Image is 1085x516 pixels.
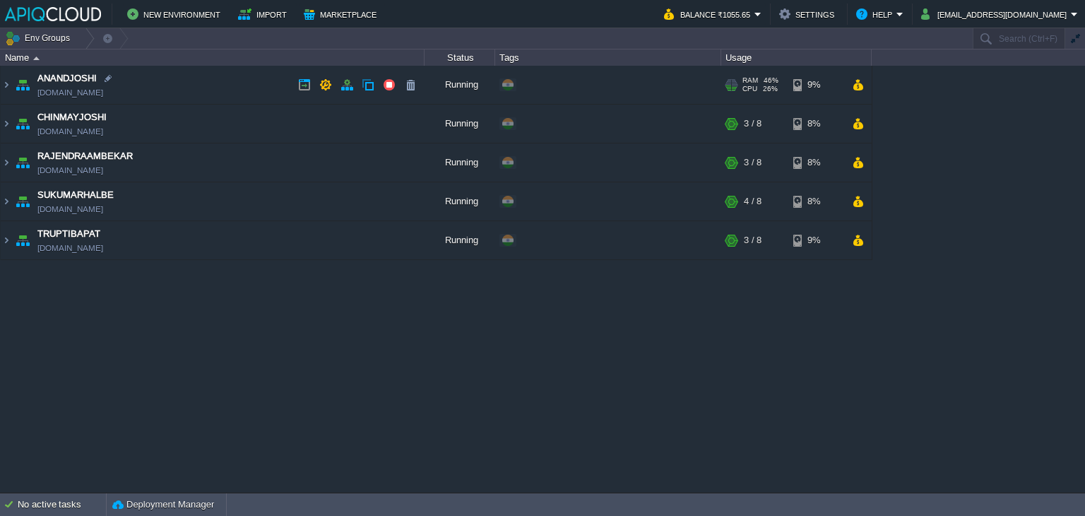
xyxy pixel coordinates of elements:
span: 46% [764,76,778,85]
div: 8% [793,105,839,143]
a: [DOMAIN_NAME] [37,163,103,177]
img: AMDAwAAAACH5BAEAAAAALAAAAAABAAEAAAICRAEAOw== [1,182,12,221]
div: 8% [793,182,839,221]
div: 3 / 8 [744,143,761,182]
img: AMDAwAAAACH5BAEAAAAALAAAAAABAAEAAAICRAEAOw== [33,57,40,60]
div: No active tasks [18,493,106,516]
button: [EMAIL_ADDRESS][DOMAIN_NAME] [921,6,1071,23]
div: 3 / 8 [744,105,761,143]
a: [DOMAIN_NAME] [37,241,103,255]
a: [DOMAIN_NAME] [37,202,103,216]
div: 4 / 8 [744,182,761,221]
button: New Environment [127,6,225,23]
a: [DOMAIN_NAME] [37,124,103,139]
button: Env Groups [5,28,75,48]
div: Running [425,143,495,182]
div: 8% [793,143,839,182]
a: [DOMAIN_NAME] [37,86,103,100]
div: 3 / 8 [744,221,761,259]
img: AMDAwAAAACH5BAEAAAAALAAAAAABAAEAAAICRAEAOw== [13,221,32,259]
div: Status [425,49,494,66]
span: RAM [742,76,758,85]
span: CPU [742,85,757,93]
a: SUKUMARHALBE [37,188,114,202]
img: AMDAwAAAACH5BAEAAAAALAAAAAABAAEAAAICRAEAOw== [13,143,32,182]
img: AMDAwAAAACH5BAEAAAAALAAAAAABAAEAAAICRAEAOw== [1,143,12,182]
span: 26% [763,85,778,93]
a: RAJENDRAAMBEKAR [37,149,133,163]
div: Running [425,66,495,104]
a: CHINMAYJOSHI [37,110,107,124]
div: 9% [793,221,839,259]
button: Marketplace [304,6,381,23]
div: Usage [722,49,871,66]
button: Help [856,6,896,23]
div: Name [1,49,424,66]
div: Running [425,182,495,221]
div: Running [425,221,495,259]
div: Tags [496,49,721,66]
a: TRUPTIBAPAT [37,227,100,241]
img: AMDAwAAAACH5BAEAAAAALAAAAAABAAEAAAICRAEAOw== [1,105,12,143]
img: APIQCloud [5,7,101,21]
button: Deployment Manager [112,498,214,512]
button: Balance ₹1055.65 [664,6,754,23]
img: AMDAwAAAACH5BAEAAAAALAAAAAABAAEAAAICRAEAOw== [13,182,32,221]
img: AMDAwAAAACH5BAEAAAAALAAAAAABAAEAAAICRAEAOw== [13,105,32,143]
a: ANANDJOSHI [37,71,97,86]
div: 9% [793,66,839,104]
img: AMDAwAAAACH5BAEAAAAALAAAAAABAAEAAAICRAEAOw== [1,66,12,104]
div: Running [425,105,495,143]
button: Import [238,6,291,23]
button: Settings [779,6,838,23]
img: AMDAwAAAACH5BAEAAAAALAAAAAABAAEAAAICRAEAOw== [1,221,12,259]
img: AMDAwAAAACH5BAEAAAAALAAAAAABAAEAAAICRAEAOw== [13,66,32,104]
